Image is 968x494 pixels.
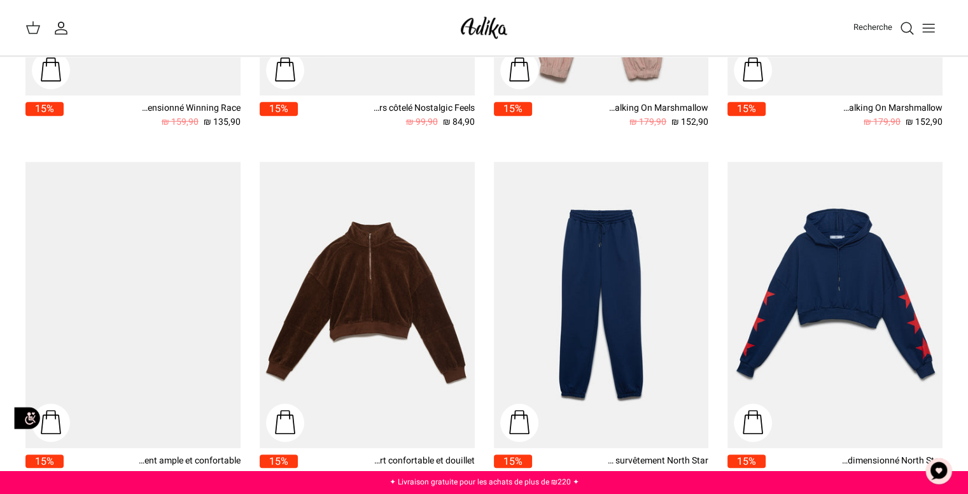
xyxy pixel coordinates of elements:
font: 84,90 ₪ [443,115,475,129]
a: Pantalon de survêtement North Star 127,40 ₪ 149,90 ₪ [532,455,709,482]
a: Haut sans bretelles en velours côtelé Nostalgic Feels 84,90 ₪ 99,90 ₪ [298,102,475,129]
font: 99,90 ₪ [406,115,438,129]
font: 15% [503,101,523,116]
font: 15% [503,454,523,469]
font: 127,40 ₪ [906,468,943,481]
font: 179,90 ₪ [864,115,901,129]
font: 159,90 ₪ [162,115,199,129]
font: 15% [737,101,756,116]
font: Recherche [853,21,892,33]
a: 15% [494,102,532,129]
font: 15% [35,454,54,469]
font: Pantalon de survêtement North Star [566,454,708,467]
font: 152,90 ₪ [906,115,943,129]
font: 149,90 ₪ [629,468,666,481]
font: Pantalon de survêtement ample et confortable [58,454,241,467]
a: 15% [727,455,766,482]
a: Sweat à capuche surdimensionné North Star 127,40 ₪ 149,90 ₪ [766,455,943,482]
a: Sweat-shirt court confortable et douillet 144,40 ₪ 169,90 ₪ [298,455,475,482]
button: Basculer le menu [915,14,943,42]
font: 159,90 ₪ [162,468,199,481]
font: 135,90 ₪ [204,468,241,481]
img: Adika IL [457,13,511,43]
font: Sweat à capuche surdimensionné North Star [766,454,943,467]
a: 15% [25,455,64,482]
font: 15% [269,454,288,469]
font: 169,90 ₪ [396,468,433,481]
a: Sweat-shirt Walking On Marshmallow 152,90 ₪ 179,90 ₪ [766,102,943,129]
a: Sweat-shirt surdimensionné Winning Race 135,90 ₪ 159,90 ₪ [64,102,241,129]
a: ✦ Livraison gratuite pour les achats de plus de ₪220 ✦ [389,476,579,488]
font: 179,90 ₪ [629,115,666,129]
font: 135,90 ₪ [204,115,241,129]
a: Mon compte [53,20,74,36]
a: Sweat-shirt court confortable et douillet [260,162,475,448]
font: Sweat-shirt Walking On Marshmallow [794,101,943,115]
font: 152,90 ₪ [671,115,708,129]
a: Recherche [853,20,915,36]
font: 144,40 ₪ [438,468,475,481]
a: Pantalon de survêtement ample et confortable [25,162,241,448]
a: 15% [727,102,766,129]
a: Pantalon de survêtement ample et confortable 135,90 ₪ 159,90 ₪ [64,455,241,482]
a: 15% [260,455,298,482]
a: 15% [494,455,532,482]
a: Pantalon de survêtement North Star [494,162,709,448]
font: 127,40 ₪ [671,468,708,481]
font: Sweat-shirt surdimensionné Winning Race [72,101,241,115]
a: 15% [25,102,64,129]
font: 15% [269,101,288,116]
a: Sweat à capuche surdimensionné North Star [727,162,943,448]
font: 15% [737,454,756,469]
img: accessibility_icon02.svg [10,400,45,435]
font: Pantalon de survêtement Walking On Marshmallow [506,101,708,115]
font: Sweat-shirt court confortable et douillet [318,454,475,467]
font: 149,90 ₪ [864,468,901,481]
a: 15% [260,102,298,129]
a: Pantalon de survêtement Walking On Marshmallow 152,90 ₪ 179,90 ₪ [532,102,709,129]
font: 15% [35,101,54,116]
button: Chat [920,452,958,490]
